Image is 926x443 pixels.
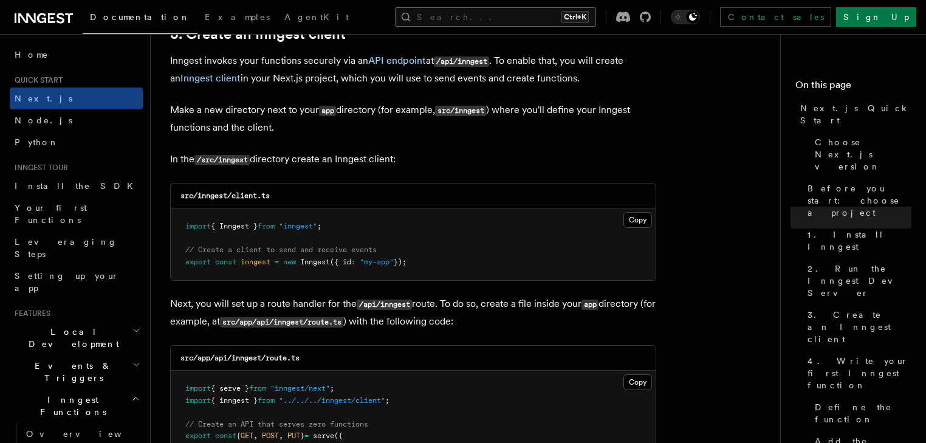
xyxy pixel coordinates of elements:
[10,131,143,153] a: Python
[211,222,258,230] span: { Inngest }
[815,401,911,425] span: Define the function
[815,136,911,173] span: Choose Next.js version
[10,321,143,355] button: Local Development
[258,222,275,230] span: from
[15,94,72,103] span: Next.js
[300,258,330,266] span: Inngest
[15,271,119,293] span: Setting up your app
[330,384,334,393] span: ;
[304,431,309,440] span: =
[330,258,351,266] span: ({ id
[10,197,143,231] a: Your first Functions
[385,396,389,405] span: ;
[10,265,143,299] a: Setting up your app
[808,309,911,345] span: 3. Create an Inngest client
[803,224,911,258] a: 1. Install Inngest
[262,431,279,440] span: POST
[10,44,143,66] a: Home
[10,355,143,389] button: Events & Triggers
[15,237,117,259] span: Leveraging Steps
[211,384,249,393] span: { serve }
[220,317,343,328] code: src/app/api/inngest/route.ts
[357,300,412,310] code: /api/inngest
[205,12,270,22] span: Examples
[236,431,241,440] span: {
[185,431,211,440] span: export
[185,420,368,428] span: // Create an API that serves zero functions
[283,258,296,266] span: new
[317,222,321,230] span: ;
[10,109,143,131] a: Node.js
[185,396,211,405] span: import
[185,258,211,266] span: export
[10,360,132,384] span: Events & Triggers
[253,431,258,440] span: ,
[287,431,300,440] span: PUT
[800,102,911,126] span: Next.js Quick Start
[170,151,656,168] p: In the directory create an Inngest client:
[803,177,911,224] a: Before you start: choose a project
[277,4,356,33] a: AgentKit
[185,384,211,393] span: import
[170,101,656,136] p: Make a new directory next to your directory (for example, ) where you'll define your Inngest func...
[279,396,385,405] span: "../../../inngest/client"
[435,106,486,116] code: src/inngest
[249,384,266,393] span: from
[275,258,279,266] span: =
[180,72,241,84] a: Inngest client
[215,431,236,440] span: const
[215,258,236,266] span: const
[258,396,275,405] span: from
[394,258,406,266] span: });
[10,75,63,85] span: Quick start
[284,12,349,22] span: AgentKit
[808,355,911,391] span: 4. Write your first Inngest function
[10,175,143,197] a: Install the SDK
[581,300,598,310] code: app
[241,258,270,266] span: inngest
[170,295,656,331] p: Next, you will set up a route handler for the route. To do so, create a file inside your director...
[795,78,911,97] h4: On this page
[211,396,258,405] span: { inngest }
[803,304,911,350] a: 3. Create an Inngest client
[90,12,190,22] span: Documentation
[180,354,300,362] code: src/app/api/inngest/route.ts
[395,7,596,27] button: Search...Ctrl+K
[623,212,652,228] button: Copy
[671,10,700,24] button: Toggle dark mode
[810,131,911,177] a: Choose Next.js version
[180,191,270,200] code: src/inngest/client.ts
[10,326,132,350] span: Local Development
[803,350,911,396] a: 4. Write your first Inngest function
[795,97,911,131] a: Next.js Quick Start
[319,106,336,116] code: app
[270,384,330,393] span: "inngest/next"
[10,231,143,265] a: Leveraging Steps
[351,258,355,266] span: :
[561,11,589,23] kbd: Ctrl+K
[10,394,131,418] span: Inngest Functions
[15,137,59,147] span: Python
[26,429,151,439] span: Overview
[313,431,334,440] span: serve
[810,396,911,430] a: Define the function
[194,155,250,165] code: /src/inngest
[360,258,394,266] span: "my-app"
[10,309,50,318] span: Features
[720,7,831,27] a: Contact sales
[368,55,426,66] a: API endpoint
[808,263,911,299] span: 2. Run the Inngest Dev Server
[803,258,911,304] a: 2. Run the Inngest Dev Server
[808,182,911,219] span: Before you start: choose a project
[623,374,652,390] button: Copy
[279,222,317,230] span: "inngest"
[241,431,253,440] span: GET
[197,4,277,33] a: Examples
[300,431,304,440] span: }
[170,52,656,87] p: Inngest invokes your functions securely via an at . To enable that, you will create an in your Ne...
[334,431,343,440] span: ({
[185,222,211,230] span: import
[15,115,72,125] span: Node.js
[10,389,143,423] button: Inngest Functions
[808,228,911,253] span: 1. Install Inngest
